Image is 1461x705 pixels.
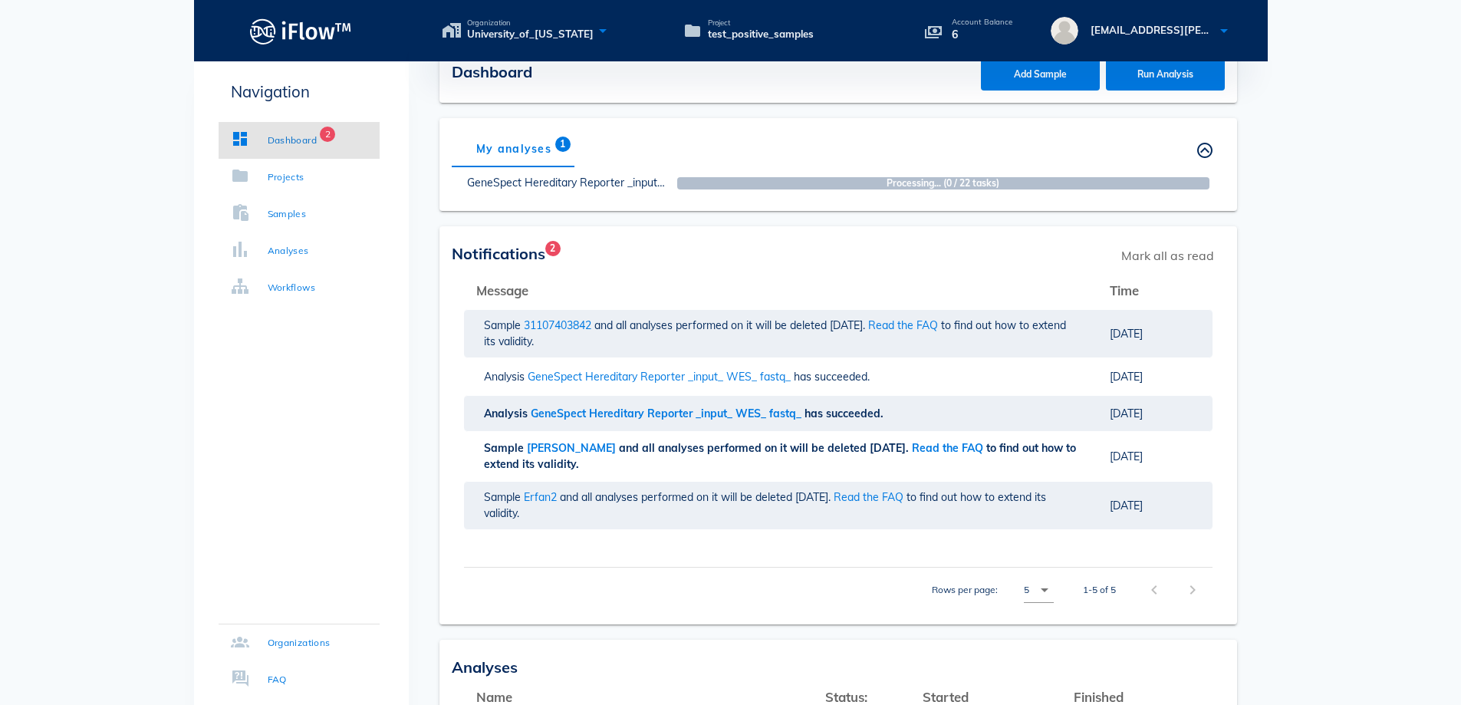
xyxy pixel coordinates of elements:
span: Time [1110,282,1139,298]
span: Analyses [452,657,518,677]
span: Sample [484,318,524,332]
span: has succeeded. [794,370,873,384]
div: Analyses [268,243,309,259]
a: GeneSpect Hereditary Reporter _input_ WES_ fastq_ [467,176,730,189]
span: Analysis [484,407,531,420]
span: Erfan2 [524,490,560,504]
span: Sample [484,441,527,455]
span: [DATE] [1110,370,1143,384]
div: FAQ [268,672,287,687]
a: Read the FAQ [912,441,983,455]
span: Badge [545,241,561,256]
a: Logo [194,14,409,48]
div: Samples [268,206,307,222]
iframe: Drift Widget Chat Controller [1384,628,1443,687]
span: Badge [320,127,335,142]
span: 31107403842 [524,318,594,332]
span: GeneSpect Hereditary Reporter _input_ WES_ fastq_ [531,407,805,420]
span: Run Analysis [1120,68,1209,80]
span: Add Sample [995,68,1084,80]
span: Analysis [484,370,528,384]
i: arrow_drop_down [1035,581,1054,599]
span: [DATE] [1110,327,1143,341]
span: Finished [1074,689,1124,705]
span: has succeeded. [805,407,887,420]
span: Organization [467,19,594,27]
div: Projects [268,170,304,185]
strong: Processing... (0 / 22 tasks) [731,176,1156,190]
span: Name [476,689,512,705]
span: Mark all as read [1114,239,1222,272]
span: and all analyses performed on it will be deleted [DATE]. [560,490,834,504]
span: Project [708,19,814,27]
div: 1-5 of 5 [1083,583,1116,597]
div: Organizations [268,635,331,651]
a: Read the FAQ [868,318,938,332]
span: [DATE] [1110,499,1143,512]
span: Dashboard [452,62,532,81]
span: [EMAIL_ADDRESS][PERSON_NAME][DOMAIN_NAME] [1091,24,1354,36]
div: My analyses [452,130,576,167]
button: Run Analysis [1106,57,1225,91]
span: Status: [825,689,867,705]
span: [PERSON_NAME] [527,441,619,455]
p: 6 [952,26,1013,43]
div: Workflows [268,280,316,295]
span: GeneSpect Hereditary Reporter _input_ WES_ fastq_ [528,370,794,384]
img: avatar.16069ca8.svg [1051,17,1078,44]
div: Rows per page: [932,568,1054,612]
div: 5 [1024,583,1029,597]
div: Dashboard [268,133,318,148]
th: Message [464,272,1097,309]
span: Message [476,282,528,298]
span: [DATE] [1110,407,1143,420]
button: Add Sample [981,57,1100,91]
span: University_of_[US_STATE] [467,27,594,42]
span: Badge [554,137,570,152]
span: Sample [484,490,524,504]
span: Notifications [452,244,545,263]
span: test_positive_samples [708,27,814,42]
th: Time: Not sorted. Activate to sort ascending. [1097,272,1213,309]
p: Account Balance [952,18,1013,26]
div: 5Rows per page: [1024,578,1054,602]
span: and all analyses performed on it will be deleted [DATE]. [619,441,912,455]
span: [DATE] [1110,450,1143,463]
a: Read the FAQ [834,490,903,504]
span: and all analyses performed on it will be deleted [DATE]. [594,318,868,332]
span: Started [923,689,969,705]
p: Navigation [219,80,380,104]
